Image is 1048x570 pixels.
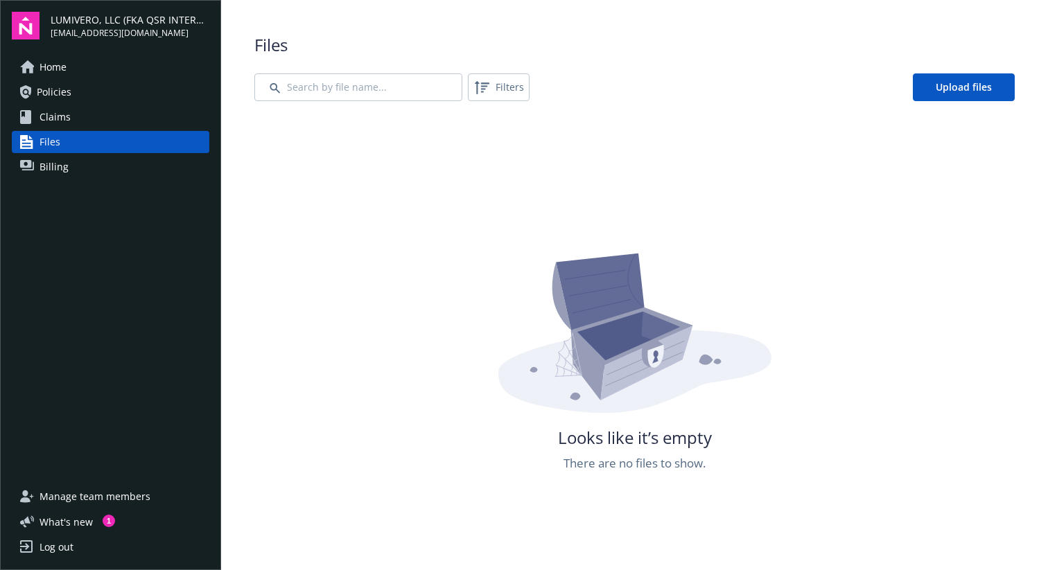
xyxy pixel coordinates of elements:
img: navigator-logo.svg [12,12,40,39]
span: Upload files [936,80,992,93]
span: Manage team members [40,486,150,508]
span: Billing [40,156,69,178]
span: LUMIVERO, LLC (FKA QSR INTERNATIONAL, LLC) [51,12,209,27]
div: 1 [103,515,115,527]
span: Looks like it’s empty [558,426,712,449]
a: Home [12,56,209,78]
input: Search by file name... [254,73,462,101]
a: Manage team members [12,486,209,508]
span: What ' s new [40,515,93,529]
span: Claims [40,106,71,128]
button: LUMIVERO, LLC (FKA QSR INTERNATIONAL, LLC)[EMAIL_ADDRESS][DOMAIN_NAME] [51,12,209,39]
span: Files [254,33,1015,57]
span: Files [40,131,60,153]
span: Filters [471,76,527,98]
span: Filters [496,80,524,94]
a: Upload files [913,73,1015,101]
a: Policies [12,81,209,103]
div: Log out [40,536,73,558]
span: Policies [37,81,71,103]
a: Billing [12,156,209,178]
button: Filters [468,73,530,101]
a: Files [12,131,209,153]
span: There are no files to show. [564,454,706,472]
span: Home [40,56,67,78]
a: Claims [12,106,209,128]
button: What's new1 [12,515,115,529]
span: [EMAIL_ADDRESS][DOMAIN_NAME] [51,27,209,39]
